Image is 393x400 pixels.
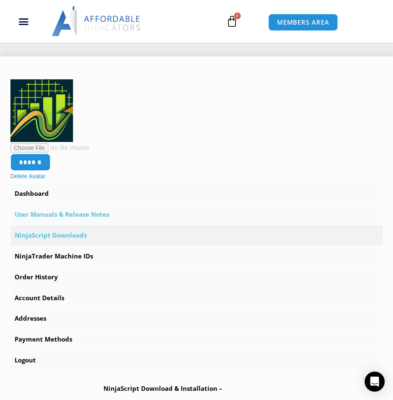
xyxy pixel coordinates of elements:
a: MEMBERS AREA [268,14,338,31]
img: icononly_nobuffer%20(1)-150x150.png [10,79,73,142]
img: LogoAI | Affordable Indicators – NinjaTrader [52,6,141,36]
a: User Manuals & Release Notes [10,205,383,225]
span: 0 [234,13,241,19]
a: Order History [10,267,383,287]
a: Addresses [10,309,383,329]
a: 0 [214,9,250,33]
nav: Account pages [10,184,383,370]
div: Menu Toggle [4,13,43,29]
a: NinjaScript Downloads [10,225,383,246]
a: Logout [10,350,383,370]
a: Delete Avatar [10,173,45,180]
a: Payment Methods [10,329,383,349]
div: Open Intercom Messenger [365,372,385,392]
a: Account Details [10,288,383,308]
a: Dashboard [10,184,383,204]
b: NinjaScript Download & Installation – [103,384,222,392]
a: NinjaTrader Machine IDs [10,246,383,266]
span: MEMBERS AREA [277,19,329,25]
